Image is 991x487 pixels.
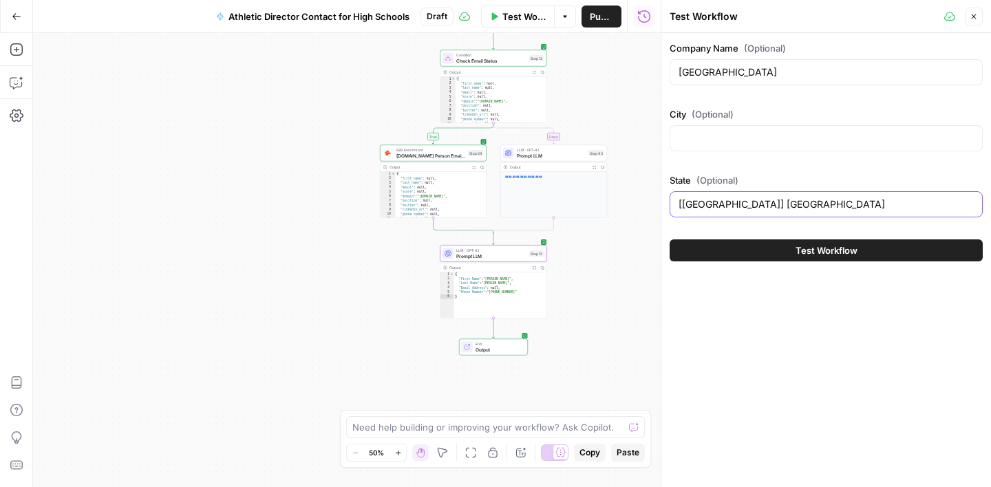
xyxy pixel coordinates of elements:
[493,232,495,245] g: Edge from step_13-conditional-end to step_12
[456,252,526,259] span: Prompt LLM
[434,218,494,234] g: Edge from step_24 to step_13-conditional-end
[493,123,555,144] g: Edge from step_13 to step_43
[440,122,456,127] div: 11
[796,243,857,257] span: Test Workflow
[493,318,495,338] g: Edge from step_12 to end
[617,446,639,459] span: Paste
[381,203,396,208] div: 8
[381,185,396,190] div: 4
[390,164,468,170] div: Output
[440,285,454,290] div: 4
[440,277,454,281] div: 2
[449,265,528,270] div: Output
[670,239,983,261] button: Test Workflow
[670,107,983,121] label: City
[385,150,392,157] img: pda2t1ka3kbvydj0uf1ytxpc9563
[396,147,466,153] span: B2B Enrichment
[493,218,554,234] g: Edge from step_43 to step_13-conditional-end
[228,10,409,23] span: Athletic Director Contact for High Schools
[670,41,983,55] label: Company Name
[440,104,456,109] div: 7
[440,113,456,118] div: 9
[369,447,384,458] span: 50%
[440,339,547,356] div: EndOutput
[529,250,544,257] div: Step 12
[574,444,606,462] button: Copy
[440,90,456,95] div: 4
[529,55,544,61] div: Step 13
[381,208,396,213] div: 9
[396,152,466,159] span: [DOMAIN_NAME] Person Email Search
[380,145,487,218] div: B2B Enrichment[DOMAIN_NAME] Person Email SearchStep 24Output{ "first_name": null, "last_name": nu...
[451,77,456,82] span: Toggle code folding, rows 1 through 17
[440,294,454,299] div: 6
[744,41,786,55] span: (Optional)
[449,69,528,75] div: Output
[450,272,454,277] span: Toggle code folding, rows 1 through 6
[588,150,604,156] div: Step 43
[670,173,983,187] label: State
[381,212,396,217] div: 10
[381,199,396,204] div: 7
[502,10,546,23] span: Test Workflow
[579,446,600,459] span: Copy
[468,150,484,156] div: Step 24
[476,346,522,353] span: Output
[481,6,555,28] button: Test Workflow
[517,152,586,159] span: Prompt LLM
[440,272,454,277] div: 1
[440,77,456,82] div: 1
[692,107,734,121] span: (Optional)
[611,444,645,462] button: Paste
[456,52,526,58] span: Condition
[440,86,456,91] div: 3
[590,10,613,23] span: Publish
[440,117,456,122] div: 10
[456,248,526,253] span: LLM · GPT-4.1
[440,50,547,123] div: ConditionCheck Email StatusStep 13Output{ "first_name": null, "last_name": null, "email": null, "...
[696,173,738,187] span: (Optional)
[476,341,522,347] span: End
[440,81,456,86] div: 2
[208,6,418,28] button: Athletic Director Contact for High Schools
[440,290,454,295] div: 5
[381,190,396,195] div: 5
[493,30,495,50] g: Edge from step_10 to step_13
[517,147,586,153] span: LLM · GPT-4.1
[440,99,456,104] div: 6
[440,281,454,286] div: 3
[381,181,396,186] div: 3
[440,108,456,113] div: 8
[381,217,396,221] div: 11
[456,57,526,64] span: Check Email Status
[440,95,456,100] div: 5
[392,172,396,177] span: Toggle code folding, rows 1 through 17
[582,6,621,28] button: Publish
[432,123,493,144] g: Edge from step_13 to step_24
[381,194,396,199] div: 6
[427,10,447,23] span: Draft
[381,176,396,181] div: 2
[440,246,547,318] div: LLM · GPT-4.1Prompt LLMStep 12Output{ "First_Name":"[PERSON_NAME]", "Last_Name":"[PERSON_NAME]", ...
[381,172,396,177] div: 1
[510,164,588,170] div: Output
